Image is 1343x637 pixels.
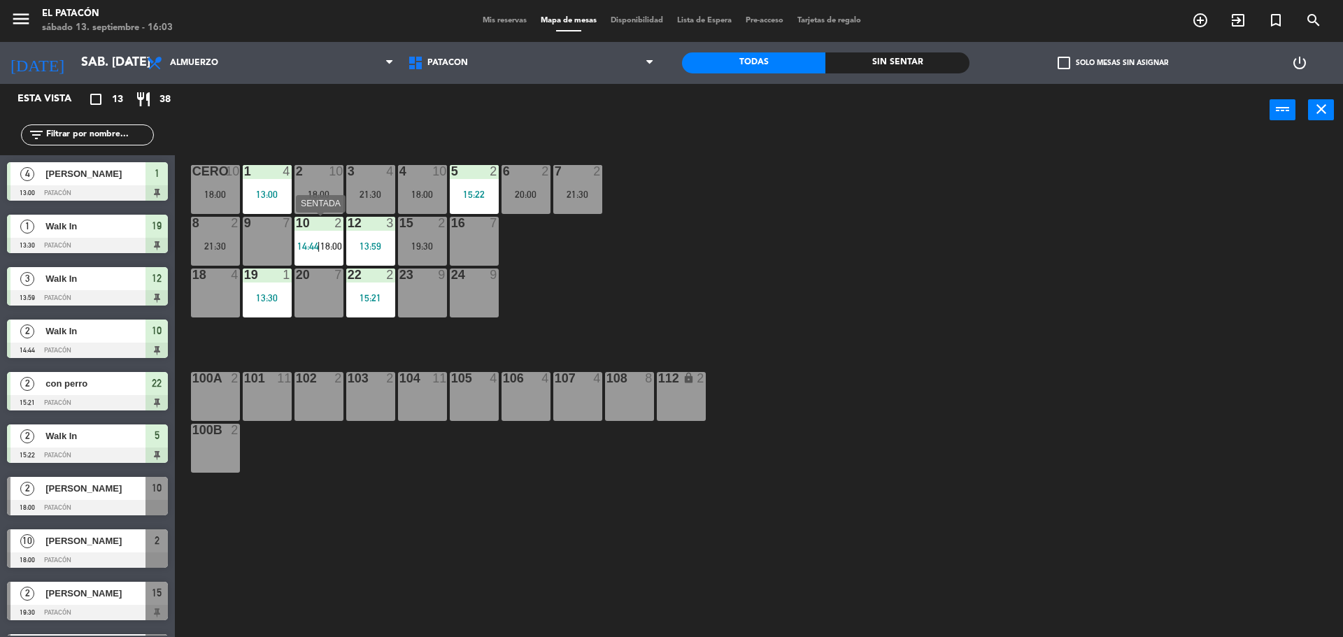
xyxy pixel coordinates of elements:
button: close [1308,99,1334,120]
i: power_input [1274,101,1291,117]
i: search [1305,12,1322,29]
div: 20 [296,269,297,281]
div: 2 [593,165,602,178]
span: Mapa de mesas [534,17,604,24]
div: 105 [451,372,452,385]
span: 2 [155,532,159,549]
div: 15:22 [450,189,499,199]
span: [PERSON_NAME] [45,534,145,548]
div: 15:21 [346,293,395,303]
button: power_input [1270,99,1295,120]
div: 104 [399,372,400,385]
span: Walk In [45,324,145,338]
span: 14:44 [297,241,319,252]
span: [PERSON_NAME] [45,481,145,496]
div: 4 [386,165,395,178]
div: 5 [451,165,452,178]
div: 18 [192,269,193,281]
div: 21:30 [346,189,395,199]
div: El Patacón [42,7,173,21]
div: 2 [386,372,395,385]
div: Esta vista [7,91,101,108]
span: 1 [20,220,34,234]
span: check_box_outline_blank [1058,57,1070,69]
span: Walk In [45,219,145,234]
div: 20:00 [502,189,550,199]
span: 2 [20,482,34,496]
div: 4 [541,372,550,385]
div: 2 [334,217,343,229]
div: 4 [490,372,498,385]
div: 112 [658,372,659,385]
div: 18:00 [191,189,240,199]
div: 2 [296,165,297,178]
div: 13:00 [243,189,292,199]
div: 10 [329,165,343,178]
div: 21:30 [191,241,240,251]
div: 4 [283,165,291,178]
div: 2 [541,165,550,178]
div: Sin sentar [825,52,969,73]
div: 19:30 [398,241,447,251]
i: restaurant [135,91,152,108]
div: 19 [244,269,245,281]
div: CERO [192,165,193,178]
div: 3 [386,217,395,229]
span: 2 [20,377,34,391]
span: 10 [152,322,162,339]
div: 13:59 [346,241,395,251]
div: 23 [399,269,400,281]
div: sábado 13. septiembre - 16:03 [42,21,173,35]
span: 10 [20,534,34,548]
span: Walk In [45,271,145,286]
div: 108 [606,372,607,385]
div: 21:30 [553,189,602,199]
span: 38 [159,92,171,108]
div: 2 [697,372,705,385]
div: 9 [490,269,498,281]
div: 6 [503,165,504,178]
i: filter_list [28,127,45,143]
input: Filtrar por nombre... [45,127,153,143]
span: 3 [20,272,34,286]
span: Walk In [45,429,145,443]
span: 5 [155,427,159,444]
div: 4 [399,165,400,178]
div: 2 [231,217,239,229]
div: 100a [192,372,193,385]
span: 15 [152,585,162,601]
div: 2 [231,372,239,385]
div: 4 [231,269,239,281]
div: 7 [283,217,291,229]
button: menu [10,8,31,34]
div: 1 [244,165,245,178]
span: 12 [152,270,162,287]
div: 11 [277,372,291,385]
span: | [318,241,320,252]
i: arrow_drop_down [120,55,136,71]
span: 1 [155,165,159,182]
span: Tarjetas de regalo [790,17,868,24]
div: 101 [244,372,245,385]
span: 2 [20,587,34,601]
div: 102 [296,372,297,385]
span: 22 [152,375,162,392]
div: 24 [451,269,452,281]
div: 8 [645,372,653,385]
span: 18:00 [320,241,342,252]
div: 18:00 [294,189,343,199]
div: 13:30 [243,293,292,303]
i: lock [683,372,695,384]
div: 7 [334,269,343,281]
div: SENTADA [296,195,346,213]
span: Patacón [427,58,468,68]
i: close [1313,101,1330,117]
span: [PERSON_NAME] [45,586,145,601]
i: power_settings_new [1291,55,1308,71]
div: 10 [432,165,446,178]
label: Solo mesas sin asignar [1058,57,1168,69]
